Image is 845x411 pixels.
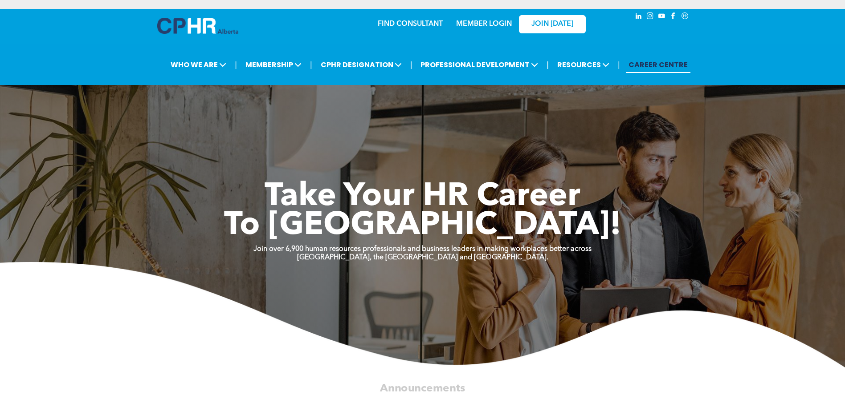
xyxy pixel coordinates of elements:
a: instagram [645,11,655,23]
li: | [310,56,312,74]
span: RESOURCES [555,56,612,73]
li: | [235,56,237,74]
span: WHO WE ARE [168,56,229,73]
a: Social network [680,11,690,23]
span: Announcements [380,383,465,394]
span: Take Your HR Career [265,181,580,213]
img: A blue and white logo for cp alberta [157,18,238,34]
span: CPHR DESIGNATION [318,56,404,73]
span: MEMBERSHIP [243,56,304,73]
span: JOIN [DATE] [531,20,573,28]
span: PROFESSIONAL DEVELOPMENT [418,56,541,73]
a: linkedin [634,11,644,23]
a: facebook [669,11,678,23]
li: | [410,56,412,74]
span: To [GEOGRAPHIC_DATA]! [224,210,621,242]
a: CAREER CENTRE [626,56,690,73]
li: | [618,56,620,74]
strong: [GEOGRAPHIC_DATA], the [GEOGRAPHIC_DATA] and [GEOGRAPHIC_DATA]. [297,254,548,261]
a: JOIN [DATE] [519,15,586,33]
strong: Join over 6,900 human resources professionals and business leaders in making workplaces better ac... [253,246,592,253]
a: FIND CONSULTANT [378,20,443,28]
a: MEMBER LOGIN [456,20,512,28]
li: | [547,56,549,74]
a: youtube [657,11,667,23]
